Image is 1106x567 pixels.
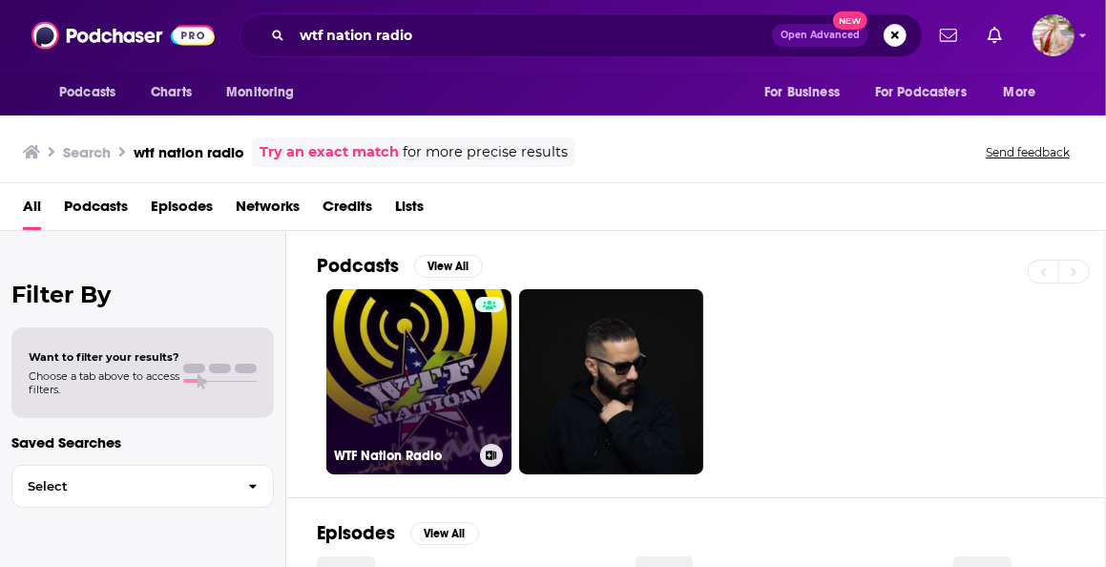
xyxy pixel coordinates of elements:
[772,24,868,47] button: Open AdvancedNew
[138,74,203,111] a: Charts
[59,79,115,106] span: Podcasts
[334,448,472,464] h3: WTF Nation Radio
[980,144,1075,160] button: Send feedback
[11,281,274,308] h2: Filter By
[764,79,840,106] span: For Business
[863,74,994,111] button: open menu
[46,74,140,111] button: open menu
[151,191,213,230] a: Episodes
[781,31,860,40] span: Open Advanced
[326,289,511,474] a: WTF Nation Radio
[240,13,923,57] div: Search podcasts, credits, & more...
[317,521,479,545] a: EpisodesView All
[751,74,864,111] button: open menu
[875,79,967,106] span: For Podcasters
[991,74,1060,111] button: open menu
[23,191,41,230] a: All
[29,350,179,364] span: Want to filter your results?
[11,465,274,508] button: Select
[403,141,568,163] span: for more precise results
[236,191,300,230] a: Networks
[317,254,399,278] h2: Podcasts
[226,79,294,106] span: Monitoring
[1033,14,1075,56] img: User Profile
[31,17,215,53] img: Podchaser - Follow, Share and Rate Podcasts
[29,369,179,396] span: Choose a tab above to access filters.
[151,79,192,106] span: Charts
[323,191,372,230] a: Credits
[1033,14,1075,56] span: Logged in as kmccue
[11,433,274,451] p: Saved Searches
[414,255,483,278] button: View All
[213,74,319,111] button: open menu
[395,191,424,230] a: Lists
[260,141,399,163] a: Try an exact match
[64,191,128,230] a: Podcasts
[317,521,395,545] h2: Episodes
[317,254,483,278] a: PodcastsView All
[980,19,1010,52] a: Show notifications dropdown
[410,522,479,545] button: View All
[833,11,867,30] span: New
[63,143,111,161] h3: Search
[932,19,965,52] a: Show notifications dropdown
[292,20,772,51] input: Search podcasts, credits, & more...
[1004,79,1036,106] span: More
[1033,14,1075,56] button: Show profile menu
[134,143,244,161] h3: wtf nation radio
[12,480,233,493] span: Select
